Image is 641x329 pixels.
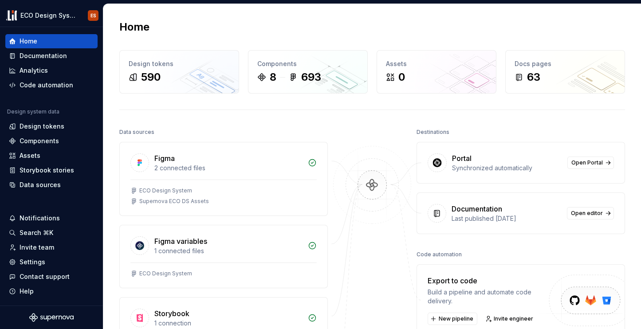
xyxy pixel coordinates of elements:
div: Help [20,287,34,296]
div: Synchronized automatically [452,164,562,172]
button: New pipeline [428,313,477,325]
div: Settings [20,258,45,266]
a: Storybook stories [5,163,98,177]
div: 590 [141,70,161,84]
div: Design tokens [129,59,230,68]
a: Open Portal [567,157,614,169]
a: Home [5,34,98,48]
a: Open editor [567,207,614,219]
span: Open editor [571,210,603,217]
div: Notifications [20,214,60,223]
div: ES [90,12,96,19]
a: Figma2 connected filesECO Design SystemSupernova ECO DS Assets [119,142,328,216]
a: Assets [5,149,98,163]
div: 0 [398,70,405,84]
div: Data sources [20,180,61,189]
div: Search ⌘K [20,228,53,237]
img: f0abbffb-d71d-4d32-b858-d34959bbcc23.png [6,10,17,21]
div: ECO Design System [139,187,192,194]
div: ECO Design System [139,270,192,277]
div: Figma variables [154,236,207,247]
span: New pipeline [439,315,473,322]
h2: Home [119,20,149,34]
a: Components8693 [248,50,368,94]
div: 8 [270,70,276,84]
a: Docs pages63 [505,50,625,94]
a: Documentation [5,49,98,63]
div: 1 connection [154,319,303,328]
a: Invite team [5,240,98,255]
a: Invite engineer [483,313,537,325]
div: Portal [452,153,472,164]
div: Destinations [417,126,449,138]
span: Invite engineer [494,315,533,322]
button: Contact support [5,270,98,284]
div: Design tokens [20,122,64,131]
div: Analytics [20,66,48,75]
div: Code automation [20,81,73,90]
a: Assets0 [377,50,496,94]
div: Home [20,37,37,46]
button: Search ⌘K [5,226,98,240]
div: Docs pages [515,59,616,68]
div: Figma [154,153,175,164]
button: Help [5,284,98,298]
div: 1 connected files [154,247,303,255]
a: Data sources [5,178,98,192]
div: Documentation [452,204,502,214]
a: Figma variables1 connected filesECO Design System [119,225,328,288]
div: Contact support [20,272,70,281]
div: ECO Design System [20,11,77,20]
div: 693 [301,70,321,84]
div: Documentation [20,51,67,60]
div: Export to code [428,275,550,286]
div: Storybook stories [20,166,74,175]
div: Assets [20,151,40,160]
div: Supernova ECO DS Assets [139,198,209,205]
a: Analytics [5,63,98,78]
div: Invite team [20,243,54,252]
div: Components [20,137,59,145]
div: Components [257,59,358,68]
a: Design tokens [5,119,98,133]
div: Storybook [154,308,189,319]
button: ECO Design SystemES [2,6,101,25]
div: Code automation [417,248,462,261]
svg: Supernova Logo [29,313,74,322]
a: Code automation [5,78,98,92]
a: Design tokens590 [119,50,239,94]
div: Last published [DATE] [452,214,562,223]
a: Components [5,134,98,148]
div: Build a pipeline and automate code delivery. [428,288,550,305]
div: Data sources [119,126,154,138]
div: 2 connected files [154,164,303,172]
div: Assets [386,59,487,68]
button: Notifications [5,211,98,225]
a: Settings [5,255,98,269]
div: Design system data [7,108,59,115]
span: Open Portal [571,159,603,166]
div: 63 [527,70,540,84]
